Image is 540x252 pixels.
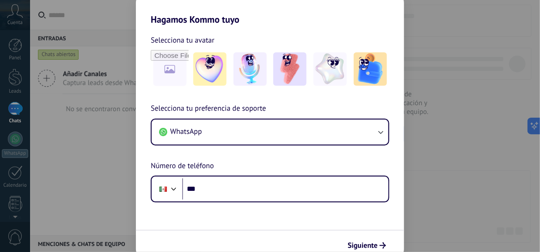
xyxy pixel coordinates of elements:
[170,127,202,136] span: WhatsApp
[151,103,266,115] span: Selecciona tu preferencia de soporte
[313,52,347,86] img: -4.jpeg
[154,179,172,199] div: Mexico: + 52
[233,52,267,86] img: -2.jpeg
[152,120,388,145] button: WhatsApp
[354,52,387,86] img: -5.jpeg
[151,160,214,172] span: Número de teléfono
[151,34,215,46] span: Selecciona tu avatar
[273,52,307,86] img: -3.jpeg
[193,52,227,86] img: -1.jpeg
[348,242,378,249] span: Siguiente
